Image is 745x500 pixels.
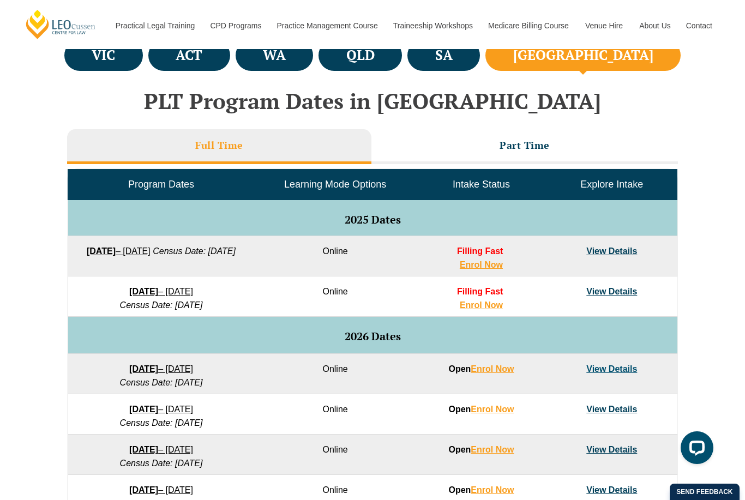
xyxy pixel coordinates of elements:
h4: QLD [346,46,375,64]
a: Medicare Billing Course [480,2,577,49]
span: Explore Intake [580,179,643,190]
a: Enrol Now [460,300,503,310]
strong: Open [448,445,514,454]
a: [PERSON_NAME] Centre for Law [25,9,97,40]
td: Online [254,276,416,317]
a: View Details [586,405,637,414]
td: Online [254,236,416,276]
a: Enrol Now [471,364,514,374]
strong: [DATE] [87,246,116,256]
a: CPD Programs [202,2,268,49]
a: Contact [678,2,720,49]
td: Online [254,354,416,394]
em: Census Date: [DATE] [120,300,203,310]
span: Learning Mode Options [284,179,386,190]
strong: Open [448,364,514,374]
a: Enrol Now [471,485,514,495]
a: [DATE]– [DATE] [129,287,193,296]
a: Venue Hire [577,2,631,49]
a: [DATE]– [DATE] [129,364,193,374]
h4: VIC [92,46,115,64]
span: 2025 Dates [345,212,401,227]
a: Practical Legal Training [107,2,202,49]
span: Filling Fast [457,287,503,296]
a: About Us [631,2,678,49]
a: View Details [586,485,637,495]
strong: [DATE] [129,445,158,454]
a: Enrol Now [460,260,503,269]
a: View Details [586,246,637,256]
a: [DATE]– [DATE] [129,445,193,454]
strong: Open [448,405,514,414]
h4: ACT [176,46,202,64]
span: Intake Status [453,179,510,190]
a: Enrol Now [471,405,514,414]
a: [DATE]– [DATE] [129,485,193,495]
a: View Details [586,364,637,374]
a: View Details [586,445,637,454]
strong: [DATE] [129,364,158,374]
a: Practice Management Course [269,2,385,49]
span: 2026 Dates [345,329,401,344]
strong: Open [448,485,514,495]
h4: SA [435,46,453,64]
strong: [DATE] [129,485,158,495]
td: Online [254,435,416,475]
td: Online [254,394,416,435]
a: Enrol Now [471,445,514,454]
span: Program Dates [128,179,194,190]
a: View Details [586,287,637,296]
h3: Full Time [195,139,243,152]
h4: WA [263,46,286,64]
a: [DATE]– [DATE] [87,246,151,256]
span: Filling Fast [457,246,503,256]
h3: Part Time [500,139,550,152]
a: [DATE]– [DATE] [129,405,193,414]
em: Census Date: [DATE] [120,459,203,468]
h4: [GEOGRAPHIC_DATA] [513,46,653,64]
em: Census Date: [DATE] [120,378,203,387]
strong: [DATE] [129,287,158,296]
strong: [DATE] [129,405,158,414]
iframe: LiveChat chat widget [672,427,718,473]
h2: PLT Program Dates in [GEOGRAPHIC_DATA] [62,89,683,113]
a: Traineeship Workshops [385,2,480,49]
em: Census Date: [DATE] [120,418,203,427]
em: Census Date: [DATE] [153,246,236,256]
